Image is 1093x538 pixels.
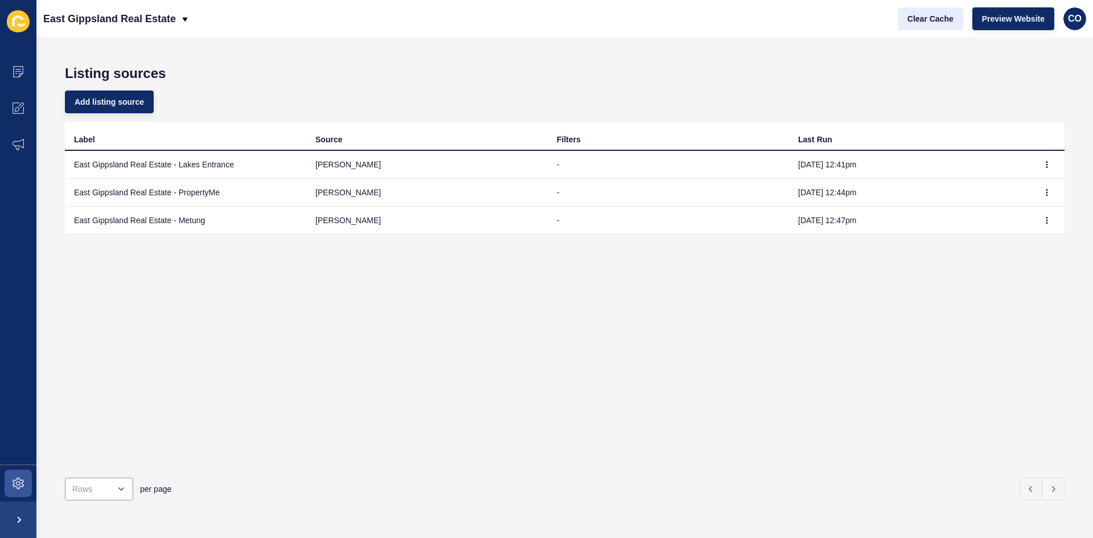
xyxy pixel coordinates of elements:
td: East Gippsland Real Estate - Lakes Entrance [65,151,306,179]
p: East Gippsland Real Estate [43,5,176,33]
div: open menu [65,478,133,500]
td: [PERSON_NAME] [306,151,548,179]
td: - [548,179,789,207]
td: East Gippsland Real Estate - PropertyMe [65,179,306,207]
span: Add listing source [75,96,144,108]
div: Source [315,134,342,145]
td: [DATE] 12:44pm [789,179,1030,207]
span: Clear Cache [907,13,954,24]
button: Preview Website [972,7,1054,30]
button: Add listing source [65,91,154,113]
div: Last Run [798,134,832,145]
h1: Listing sources [65,65,1065,81]
span: Preview Website [982,13,1045,24]
div: Filters [557,134,581,145]
span: CO [1068,13,1082,24]
td: [PERSON_NAME] [306,207,548,235]
div: Label [74,134,95,145]
td: East Gippsland Real Estate - Metung [65,207,306,235]
td: - [548,151,789,179]
td: - [548,207,789,235]
button: Clear Cache [898,7,963,30]
td: [PERSON_NAME] [306,179,548,207]
span: per page [140,483,171,495]
td: [DATE] 12:41pm [789,151,1030,179]
td: [DATE] 12:47pm [789,207,1030,235]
